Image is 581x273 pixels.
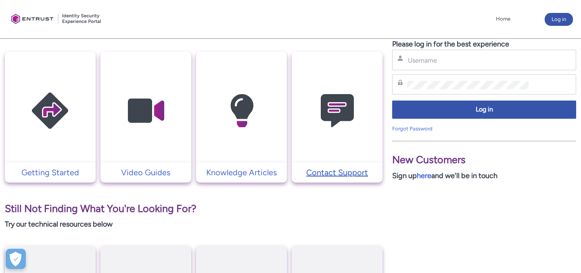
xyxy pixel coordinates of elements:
a: Contact Support [292,166,382,178]
span: Log in [397,105,571,114]
p: Contact Support [296,166,378,178]
button: Log in [545,13,573,26]
p: Getting Started [9,166,92,178]
p: Please log in for the best experience [392,39,576,50]
img: Knowledge Articles [203,67,280,154]
input: Username [407,56,529,65]
p: Still Not Finding What You're Looking For? [5,201,382,216]
p: Video Guides [104,166,187,178]
div: Cookie Preferences [6,249,26,269]
a: Video Guides [100,166,191,178]
img: Contact Support [299,67,376,154]
button: Open Preferences [6,249,26,269]
a: Home [494,13,512,25]
p: New Customers [392,152,576,168]
p: Knowledge Articles [200,166,283,178]
a: here [417,171,431,180]
img: Video Guides [107,67,184,154]
img: Getting Started [12,67,88,154]
p: Sign up and we'll be in touch [392,170,576,181]
a: Forgot Password [392,126,433,132]
p: Try our technical resources below [5,219,382,230]
button: Log in [392,101,576,119]
a: Knowledge Articles [196,166,287,178]
a: Getting Started [5,166,96,178]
